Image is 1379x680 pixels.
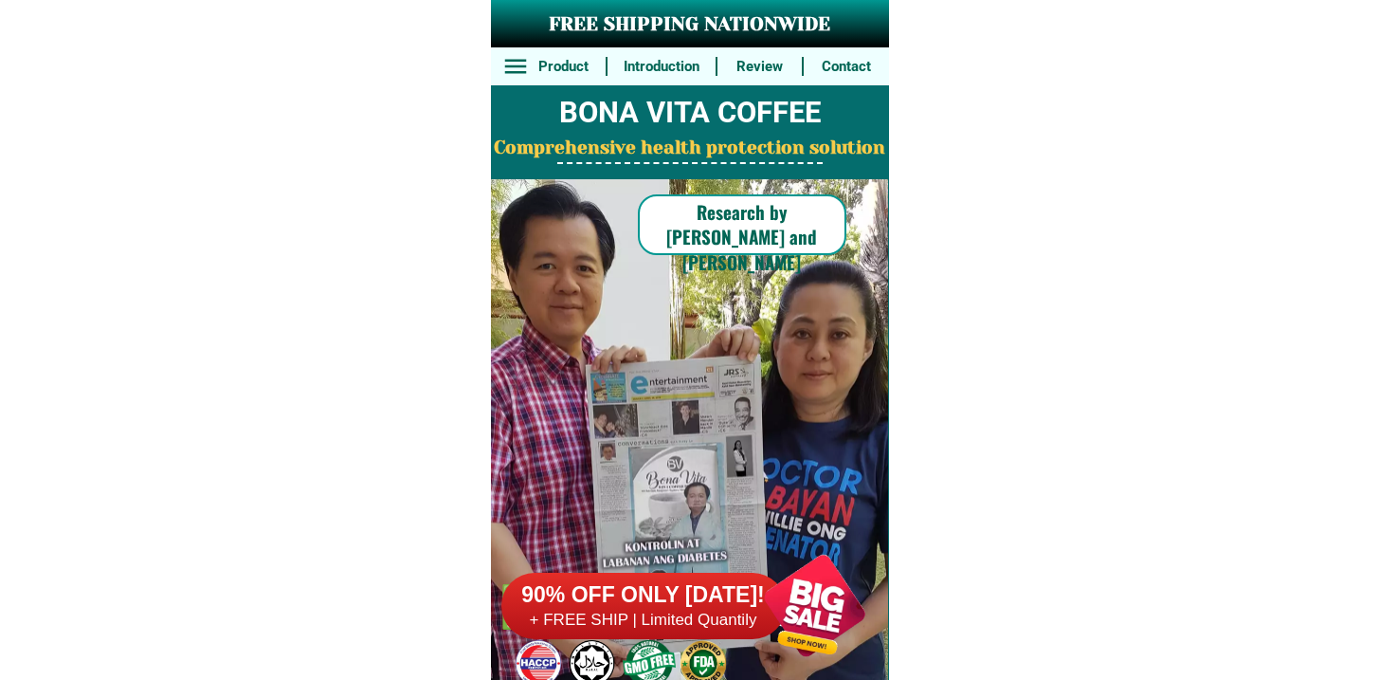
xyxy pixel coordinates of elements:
h6: 90% OFF ONLY [DATE]! [501,581,786,610]
h6: Product [531,56,595,78]
h6: Review [728,56,792,78]
h6: Research by [PERSON_NAME] and [PERSON_NAME] [638,199,846,275]
h2: BONA VITA COFFEE [491,91,889,136]
h3: FREE SHIPPING NATIONWIDE [491,10,889,39]
h2: Comprehensive health protection solution [491,135,889,162]
h6: Contact [814,56,879,78]
h6: Introduction [617,56,705,78]
h6: + FREE SHIP | Limited Quantily [501,610,786,631]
